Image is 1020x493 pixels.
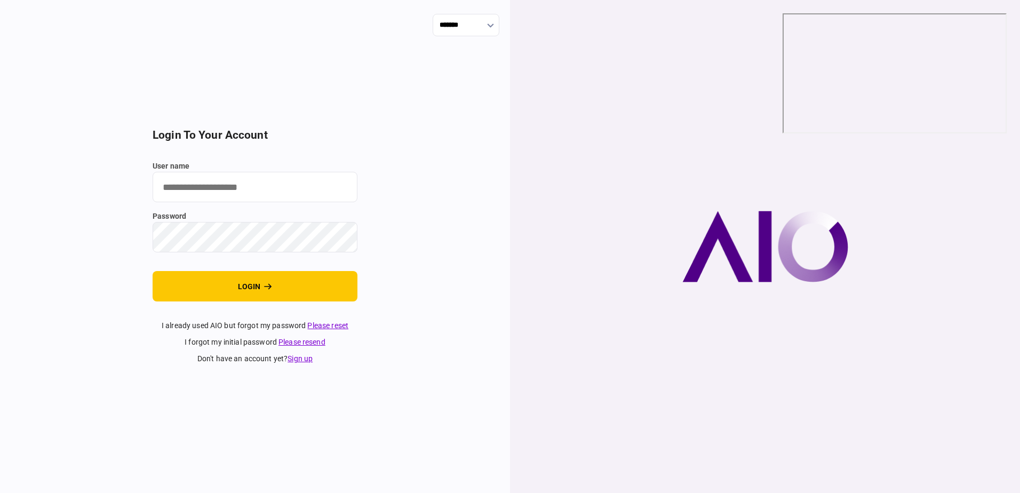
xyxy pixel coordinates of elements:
input: password [153,222,357,252]
h2: login to your account [153,129,357,142]
input: user name [153,172,357,202]
div: don't have an account yet ? [153,353,357,364]
button: login [153,271,357,301]
div: I forgot my initial password [153,337,357,348]
a: Please reset [307,321,348,330]
a: Sign up [288,354,313,363]
label: user name [153,161,357,172]
label: password [153,211,357,222]
input: show language options [433,14,499,36]
div: I already used AIO but forgot my password [153,320,357,331]
a: Please resend [278,338,325,346]
img: AIO company logo [682,211,848,282]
